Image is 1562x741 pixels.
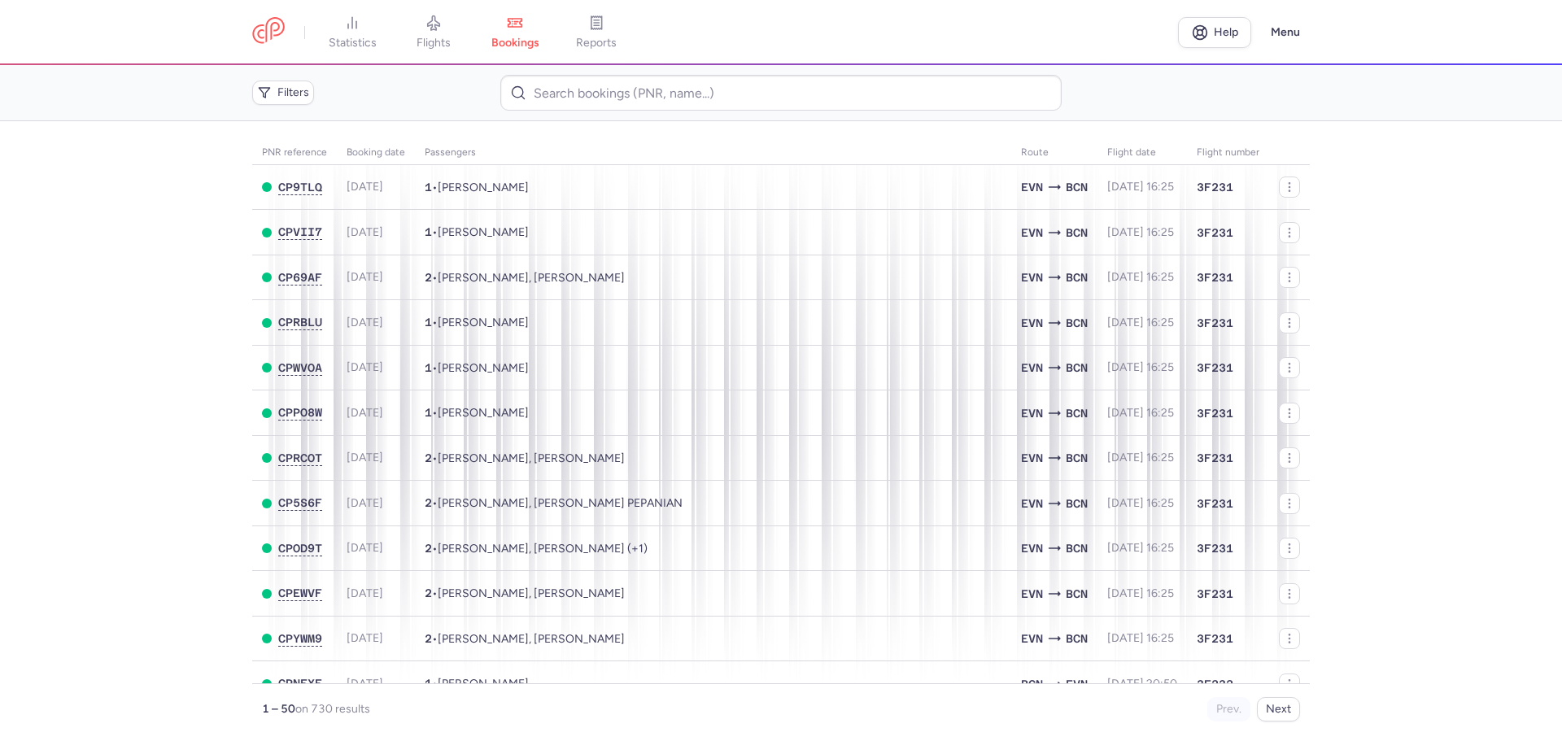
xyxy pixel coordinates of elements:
[425,181,432,194] span: 1
[425,451,432,464] span: 2
[425,406,432,419] span: 1
[1197,360,1233,376] span: 3F231
[1021,404,1043,422] span: EVN
[1197,179,1233,195] span: 3F231
[278,181,322,194] button: CP9TLQ
[1197,495,1233,512] span: 3F231
[425,316,432,329] span: 1
[1066,314,1088,332] span: BCN
[438,632,625,646] span: Andrei GREBNEV, Natalia GREBNEVA
[347,677,383,691] span: [DATE]
[347,360,383,374] span: [DATE]
[425,586,432,599] span: 2
[347,541,383,555] span: [DATE]
[438,316,529,329] span: Bogdan SHAKAYA
[347,270,383,284] span: [DATE]
[347,586,383,600] span: [DATE]
[1207,697,1250,721] button: Prev.
[438,361,529,375] span: Aleksandr MANTAI
[1066,268,1088,286] span: BCN
[425,361,432,374] span: 1
[1021,449,1043,467] span: EVN
[1066,449,1088,467] span: BCN
[1021,630,1043,647] span: EVN
[1021,359,1043,377] span: EVN
[278,632,322,646] button: CPYWM9
[1107,677,1177,691] span: [DATE] 20:50
[1011,141,1097,165] th: Route
[1066,404,1088,422] span: BCN
[278,632,322,645] span: CPYWM9
[425,542,432,555] span: 2
[1197,676,1233,692] span: 3F232
[438,181,529,194] span: Karen KARAPETYAN
[1197,315,1233,331] span: 3F231
[1021,314,1043,332] span: EVN
[1107,270,1174,284] span: [DATE] 16:25
[329,36,377,50] span: statistics
[425,632,625,646] span: •
[438,451,625,465] span: Maria USHAKOVA, Natalia ROSTOVSKAIA
[425,586,625,600] span: •
[1021,178,1043,196] span: EVN
[1097,141,1187,165] th: flight date
[1197,586,1233,602] span: 3F231
[278,677,322,691] button: CPNEXF
[312,15,393,50] a: statistics
[1257,697,1300,721] button: Next
[278,271,322,285] button: CP69AF
[425,677,432,690] span: 1
[278,586,322,599] span: CPEWVF
[1214,26,1238,38] span: Help
[1021,495,1043,512] span: EVN
[1066,359,1088,377] span: BCN
[1107,541,1174,555] span: [DATE] 16:25
[425,181,529,194] span: •
[278,451,322,464] span: CPRCOT
[277,86,309,99] span: Filters
[278,271,322,284] span: CP69AF
[425,677,529,691] span: •
[347,180,383,194] span: [DATE]
[1197,540,1233,556] span: 3F231
[1107,586,1174,600] span: [DATE] 16:25
[576,36,617,50] span: reports
[347,406,383,420] span: [DATE]
[1107,496,1174,510] span: [DATE] 16:25
[1021,675,1043,693] span: BCN
[438,271,625,285] span: Artem IVANOV, Daria IVANOVA
[425,496,683,510] span: •
[417,36,451,50] span: flights
[425,542,648,556] span: •
[1197,224,1233,241] span: 3F231
[1107,316,1174,329] span: [DATE] 16:25
[393,15,474,50] a: flights
[252,81,314,105] button: Filters
[295,702,370,716] span: on 730 results
[347,451,383,464] span: [DATE]
[438,496,683,510] span: Aleksan ATULIAN, Serzhik PEPANIAN
[425,225,529,239] span: •
[347,496,383,510] span: [DATE]
[425,316,529,329] span: •
[425,496,432,509] span: 2
[1178,17,1251,48] a: Help
[1107,360,1174,374] span: [DATE] 16:25
[347,631,383,645] span: [DATE]
[474,15,556,50] a: bookings
[1197,269,1233,286] span: 3F231
[438,542,648,556] span: Ilia ZHELEZNOV, Mariia KRINITSYNA, Kiriia ZHELEZNOVA
[1066,224,1088,242] span: BCN
[278,361,322,374] span: CPWVOA
[1107,406,1174,420] span: [DATE] 16:25
[425,225,432,238] span: 1
[1197,450,1233,466] span: 3F231
[278,361,322,375] button: CPWVOA
[1261,17,1310,48] button: Menu
[337,141,415,165] th: Booking date
[1107,631,1174,645] span: [DATE] 16:25
[425,271,625,285] span: •
[1107,180,1174,194] span: [DATE] 16:25
[425,361,529,375] span: •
